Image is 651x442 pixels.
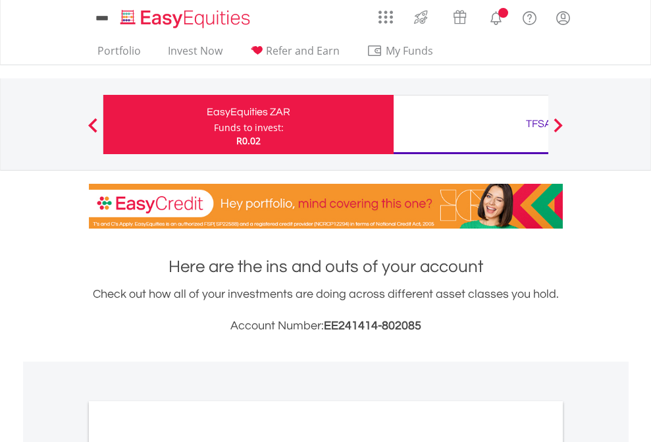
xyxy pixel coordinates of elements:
img: EasyEquities_Logo.png [118,8,255,30]
span: My Funds [367,42,453,59]
a: Vouchers [440,3,479,28]
img: thrive-v2.svg [410,7,432,28]
a: My Profile [546,3,580,32]
img: vouchers-v2.svg [449,7,471,28]
span: EE241414-802085 [324,319,421,332]
span: Refer and Earn [266,43,340,58]
a: Home page [115,3,255,30]
div: EasyEquities ZAR [111,103,386,121]
button: Previous [80,124,106,138]
h3: Account Number: [89,317,563,335]
div: Check out how all of your investments are doing across different asset classes you hold. [89,285,563,335]
a: Portfolio [92,44,146,65]
img: EasyCredit Promotion Banner [89,184,563,229]
a: FAQ's and Support [513,3,546,30]
span: R0.02 [236,134,261,147]
h1: Here are the ins and outs of your account [89,255,563,279]
a: Invest Now [163,44,228,65]
div: Funds to invest: [214,121,284,134]
img: grid-menu-icon.svg [378,10,393,24]
button: Next [545,124,571,138]
a: AppsGrid [370,3,402,24]
a: Notifications [479,3,513,30]
a: Refer and Earn [244,44,345,65]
